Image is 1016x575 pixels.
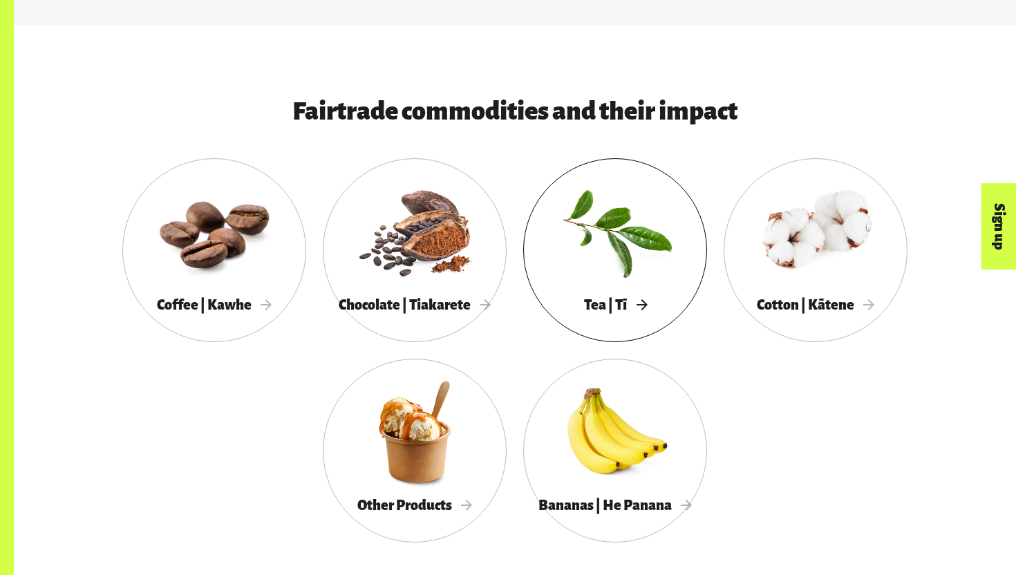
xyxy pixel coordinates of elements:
[323,158,507,342] a: Chocolate | Tiakarete
[724,158,907,342] a: Cotton | Kātene
[523,158,707,342] a: Tea | Tī
[757,297,874,312] span: Cotton | Kātene
[584,297,647,312] span: Tea | Tī
[122,158,306,342] a: Coffee | Kawhe
[157,297,272,312] span: Coffee | Kawhe
[538,498,692,513] span: Bananas | He Panana
[357,498,472,513] span: Other Products
[164,97,866,125] h3: Fairtrade commodities and their impact
[339,297,491,312] span: Chocolate | Tiakarete
[323,359,507,543] a: Other Products
[523,359,707,543] a: Bananas | He Panana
